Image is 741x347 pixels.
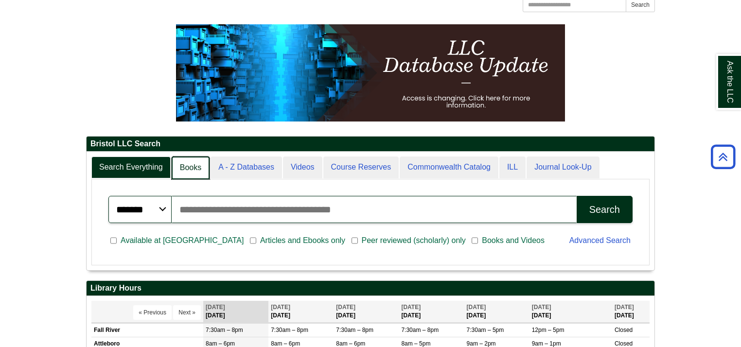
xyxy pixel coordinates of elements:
[91,324,203,337] td: Fall River
[271,340,300,347] span: 8am – 6pm
[532,340,561,347] span: 9am – 1pm
[250,236,256,245] input: Articles and Ebooks only
[467,340,496,347] span: 9am – 2pm
[336,304,355,311] span: [DATE]
[569,236,631,244] a: Advanced Search
[589,204,620,215] div: Search
[271,327,308,333] span: 7:30am – 8pm
[478,235,548,246] span: Books and Videos
[206,304,225,311] span: [DATE]
[283,156,322,178] a: Videos
[532,304,551,311] span: [DATE]
[206,327,243,333] span: 7:30am – 8pm
[336,340,365,347] span: 8am – 6pm
[256,235,349,246] span: Articles and Ebooks only
[529,301,612,323] th: [DATE]
[400,156,498,178] a: Commonwealth Catalog
[464,301,529,323] th: [DATE]
[707,150,739,163] a: Back to Top
[467,304,486,311] span: [DATE]
[615,327,633,333] span: Closed
[615,304,634,311] span: [DATE]
[401,340,430,347] span: 8am – 5pm
[133,305,172,320] button: « Previous
[268,301,334,323] th: [DATE]
[271,304,290,311] span: [DATE]
[211,156,282,178] a: A - Z Databases
[499,156,526,178] a: ILL
[176,24,565,121] img: HTML tutorial
[87,281,654,296] h2: Library Hours
[334,301,399,323] th: [DATE]
[110,236,117,245] input: Available at [GEOGRAPHIC_DATA]
[399,301,464,323] th: [DATE]
[527,156,599,178] a: Journal Look-Up
[467,327,504,333] span: 7:30am – 5pm
[323,156,399,178] a: Course Reserves
[336,327,373,333] span: 7:30am – 8pm
[203,301,268,323] th: [DATE]
[206,340,235,347] span: 8am – 6pm
[358,235,470,246] span: Peer reviewed (scholarly) only
[173,305,201,320] button: Next »
[472,236,478,245] input: Books and Videos
[172,156,210,179] a: Books
[87,137,654,152] h2: Bristol LLC Search
[401,304,421,311] span: [DATE]
[577,196,633,223] button: Search
[117,235,247,246] span: Available at [GEOGRAPHIC_DATA]
[532,327,565,333] span: 12pm – 5pm
[401,327,439,333] span: 7:30am – 8pm
[91,156,171,178] a: Search Everything
[612,301,650,323] th: [DATE]
[615,340,633,347] span: Closed
[352,236,358,245] input: Peer reviewed (scholarly) only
